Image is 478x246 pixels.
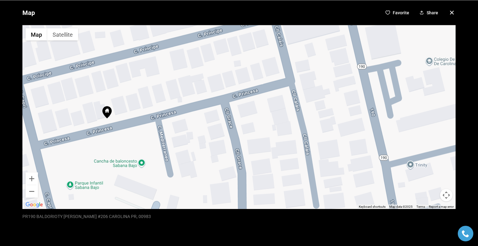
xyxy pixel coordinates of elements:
a: Report a map error [429,205,454,208]
button: Map camera controls [440,189,452,201]
p: PR190 BALDORIOTY [PERSON_NAME] #206 CAROLINA PR, 00983 [22,214,151,219]
button: Favorite [383,7,412,17]
p: Favorite [393,10,409,15]
p: Share [427,10,438,15]
button: Share [417,7,441,17]
button: Zoom out [26,185,38,197]
button: Keyboard shortcuts [359,204,386,209]
button: Show satellite imagery [47,28,78,40]
p: Map [22,6,35,19]
span: Map data ©2025 [389,205,413,208]
img: Google [24,201,45,209]
button: Zoom in [26,172,38,185]
a: Open this area in Google Maps (opens a new window) [24,201,45,209]
a: Terms [416,205,425,208]
button: Show street map [26,28,47,40]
